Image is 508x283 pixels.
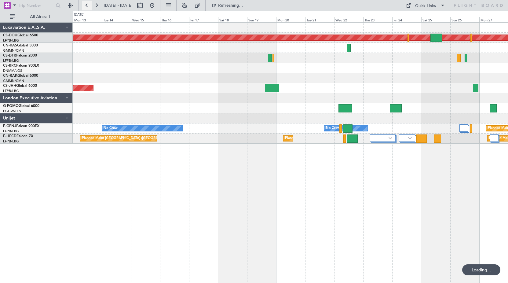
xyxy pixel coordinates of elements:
a: CS-DOUGlobal 6500 [3,34,38,37]
span: CS-DTR [3,54,16,57]
a: LFPB/LBG [3,58,19,63]
div: [DATE] [74,12,84,17]
span: F-GPNJ [3,124,16,128]
div: Sat 18 [218,17,247,22]
a: CS-DTRFalcon 2000 [3,54,37,57]
div: Planned Maint [GEOGRAPHIC_DATA] ([GEOGRAPHIC_DATA]) [82,134,178,143]
a: CS-JHHGlobal 6000 [3,84,37,88]
button: Quick Links [403,1,448,10]
div: Mon 20 [276,17,305,22]
img: arrow-gray.svg [389,137,392,139]
button: All Aircraft [7,12,66,22]
input: Trip Number [19,1,54,10]
a: LFPB/LBG [3,139,19,144]
a: LFPB/LBG [3,38,19,43]
div: Tue 14 [102,17,131,22]
a: F-GPNJFalcon 900EX [3,124,39,128]
a: CN-KASGlobal 5000 [3,44,38,47]
span: CS-DOU [3,34,17,37]
span: CS-RRC [3,64,16,68]
div: Wed 15 [131,17,160,22]
a: LFPB/LBG [3,89,19,93]
a: CS-RRCFalcon 900LX [3,64,39,68]
div: Quick Links [415,3,436,9]
div: Mon 13 [73,17,102,22]
a: DNMM/LOS [3,68,22,73]
div: Fri 17 [189,17,218,22]
div: Thu 23 [363,17,392,22]
div: Loading... [462,264,500,275]
span: All Aircraft [16,15,64,19]
div: No Crew [104,124,118,133]
button: Refreshing... [209,1,245,10]
span: F-HECD [3,134,16,138]
span: CN-KAS [3,44,17,47]
a: CN-RAKGlobal 6000 [3,74,38,78]
div: Wed 22 [334,17,363,22]
a: G-FOMOGlobal 6000 [3,104,39,108]
div: Tue 21 [305,17,334,22]
div: Sun 19 [247,17,276,22]
div: Thu 16 [160,17,189,22]
div: Planned Maint [GEOGRAPHIC_DATA] ([GEOGRAPHIC_DATA]) [285,134,381,143]
a: EGGW/LTN [3,109,21,113]
a: F-HECDFalcon 7X [3,134,33,138]
span: [DATE] - [DATE] [104,3,133,8]
a: GMMN/CMN [3,79,24,83]
img: arrow-gray.svg [408,137,412,139]
div: Sat 25 [421,17,450,22]
span: CS-JHH [3,84,16,88]
a: GMMN/CMN [3,48,24,53]
div: Fri 24 [392,17,421,22]
a: LFPB/LBG [3,129,19,134]
span: CN-RAK [3,74,17,78]
span: Refreshing... [218,3,243,8]
span: G-FOMO [3,104,19,108]
div: No Crew [326,124,340,133]
div: Sun 26 [450,17,479,22]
